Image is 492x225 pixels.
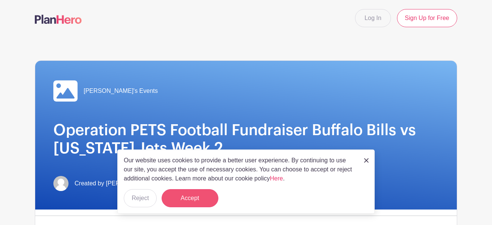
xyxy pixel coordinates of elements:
span: [PERSON_NAME]'s Events [84,86,158,96]
p: Our website uses cookies to provide a better user experience. By continuing to use our site, you ... [124,156,356,183]
a: Log In [355,9,391,27]
span: Created by [PERSON_NAME] [75,179,156,188]
img: default-ce2991bfa6775e67f084385cd625a349d9dcbb7a52a09fb2fda1e96e2d18dcdb.png [53,176,69,191]
img: close_button-5f87c8562297e5c2d7936805f587ecaba9071eb48480494691a3f1689db116b3.svg [364,158,369,163]
h1: Operation PETS Football Fundraiser Buffalo Bills vs [US_STATE] Jets Week 2 [53,121,439,157]
button: Accept [162,189,218,207]
a: Sign Up for Free [397,9,457,27]
button: Reject [124,189,157,207]
a: Here [270,175,283,182]
img: logo-507f7623f17ff9eddc593b1ce0a138ce2505c220e1c5a4e2b4648c50719b7d32.svg [35,15,82,24]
